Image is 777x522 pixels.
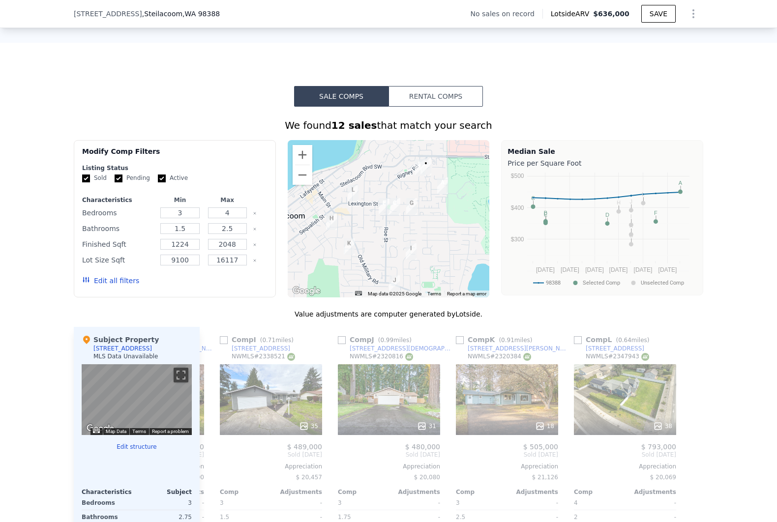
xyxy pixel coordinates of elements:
a: Open this area in Google Maps (opens a new window) [290,285,323,297]
text: [DATE] [634,266,653,273]
div: Lot Size Sqft [82,253,154,267]
div: Characteristics [82,196,154,204]
div: NWMLS # 2347943 [586,352,649,361]
text: F [654,210,657,216]
text: J [630,199,633,204]
button: Clear [253,227,257,231]
div: 10719 102nd St SW [406,243,417,260]
span: $ 20,080 [414,474,440,481]
span: Sold [DATE] [220,451,322,459]
div: Characteristics [82,488,137,496]
label: Pending [115,174,150,182]
div: 18 [535,421,554,431]
button: Show Options [684,4,703,24]
span: $ 793,000 [641,443,676,451]
span: $ 489,000 [287,443,322,451]
div: [STREET_ADDRESS] [232,345,290,352]
span: Sold [DATE] [574,451,676,459]
span: $636,000 [593,10,629,18]
input: Pending [115,174,122,182]
div: Comp [338,488,389,496]
a: [STREET_ADDRESS] [574,345,644,352]
span: Lotside ARV [551,9,593,19]
text: C [531,195,535,201]
div: Min [158,196,202,204]
div: NWMLS # 2320384 [468,352,531,361]
div: 3 [139,496,192,510]
div: - [273,496,322,510]
button: Zoom in [293,145,312,165]
div: No sales on record [471,9,542,19]
span: 4 [574,499,578,506]
div: Modify Comp Filters [82,146,268,164]
div: Comp L [574,335,654,345]
div: Comp J [338,335,416,345]
img: Google [290,285,323,297]
div: Appreciation [456,463,558,470]
button: Clear [253,211,257,215]
a: Terms [132,429,146,434]
text: 98388 [546,280,561,286]
div: Comp K [456,335,536,345]
div: 622 Roe St [379,198,389,215]
div: Appreciation [338,463,440,470]
div: 2403 Lexington St [348,185,359,202]
button: Map Data [106,428,126,435]
text: G [629,232,633,238]
div: Map [82,364,192,435]
span: , WA 98388 [182,10,220,18]
div: 38 [653,421,672,431]
text: [DATE] [536,266,555,273]
div: We found that match your search [74,118,703,132]
button: Toggle fullscreen view [174,368,188,382]
a: [STREET_ADDRESS][PERSON_NAME] [456,345,570,352]
a: [STREET_ADDRESS] [220,345,290,352]
div: 31 [417,421,436,431]
img: Google [84,422,117,435]
div: [STREET_ADDRESS][PERSON_NAME] [468,345,570,352]
div: Appreciation [574,463,676,470]
button: Keyboard shortcuts [93,429,100,433]
svg: A chart. [508,170,696,293]
span: Sold [DATE] [456,451,558,459]
div: 1606 Harrison St [326,213,337,230]
div: - [627,496,676,510]
div: Appreciation [220,463,322,470]
text: K [629,223,633,229]
div: Comp I [220,335,298,345]
div: 1206 Stevens St [344,238,355,255]
div: 10919 107th St SW [389,275,400,292]
a: Open this area in Google Maps (opens a new window) [84,422,117,435]
text: [DATE] [609,266,628,273]
span: ( miles) [612,337,653,344]
text: A [679,180,683,186]
span: 0.91 [501,337,514,344]
div: [STREET_ADDRESS][DEMOGRAPHIC_DATA] [350,345,452,352]
div: Bathrooms [82,222,154,235]
div: Adjustments [625,488,676,496]
div: Subject Property [82,335,159,345]
div: 2720 Webber Ct [389,198,400,215]
div: 299 View Rd [420,158,431,175]
div: - [391,496,440,510]
div: [STREET_ADDRESS] [586,345,644,352]
div: Comp [574,488,625,496]
button: Keyboard shortcuts [355,291,362,295]
div: MLS Data Unavailable [93,352,158,360]
span: ( miles) [374,337,416,344]
text: H [617,200,621,205]
button: Sale Comps [294,86,388,107]
div: 2833 Marietta St [415,159,425,176]
div: Subject [137,488,192,496]
text: D [605,212,609,218]
button: SAVE [641,5,676,23]
text: E [544,211,547,217]
text: $500 [511,173,524,179]
span: , Steilacoom [142,9,220,19]
span: $ 480,000 [405,443,440,451]
div: Comp [220,488,271,496]
div: Bedrooms [82,496,135,510]
button: Zoom out [293,165,312,185]
button: Edit all filters [82,276,139,286]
